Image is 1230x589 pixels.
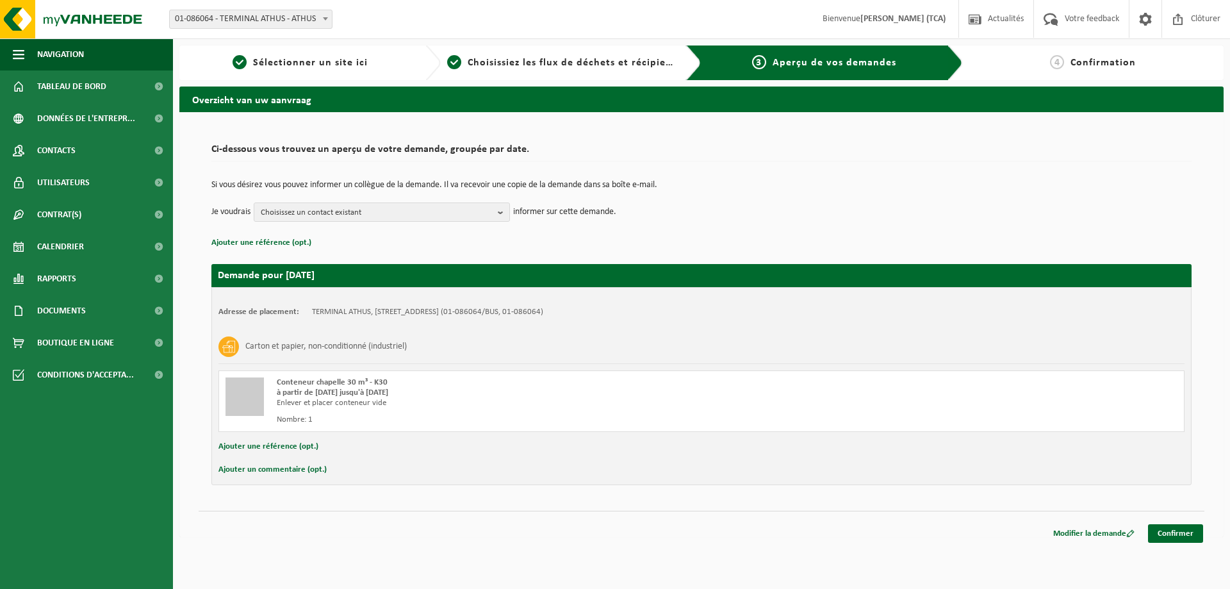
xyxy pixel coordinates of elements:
strong: Adresse de placement: [218,308,299,316]
strong: Demande pour [DATE] [218,270,315,281]
button: Ajouter une référence (opt.) [218,438,318,455]
span: Choisissez un contact existant [261,203,493,222]
span: Tableau de bord [37,71,106,103]
span: 1 [233,55,247,69]
button: Choisissez un contact existant [254,203,510,222]
p: Si vous désirez vous pouvez informer un collègue de la demande. Il va recevoir une copie de la de... [211,181,1192,190]
button: Ajouter un commentaire (opt.) [218,461,327,478]
span: Conditions d'accepta... [37,359,134,391]
strong: [PERSON_NAME] (TCA) [860,14,946,24]
span: Contrat(s) [37,199,81,231]
span: Conteneur chapelle 30 m³ - K30 [277,378,388,386]
a: Modifier la demande [1044,524,1144,543]
div: Nombre: 1 [277,415,753,425]
button: Ajouter une référence (opt.) [211,235,311,251]
span: 01-086064 - TERMINAL ATHUS - ATHUS [169,10,332,29]
span: 01-086064 - TERMINAL ATHUS - ATHUS [170,10,332,28]
span: Boutique en ligne [37,327,114,359]
span: Données de l'entrepr... [37,103,135,135]
span: Confirmation [1070,58,1136,68]
span: 4 [1050,55,1064,69]
span: Rapports [37,263,76,295]
span: Contacts [37,135,76,167]
span: Choisissiez les flux de déchets et récipients [468,58,681,68]
p: Je voudrais [211,203,250,222]
span: Navigation [37,38,84,71]
div: Enlever et placer conteneur vide [277,398,753,408]
strong: à partir de [DATE] jusqu'à [DATE] [277,388,388,397]
a: Confirmer [1148,524,1203,543]
span: Utilisateurs [37,167,90,199]
span: Documents [37,295,86,327]
p: informer sur cette demande. [513,203,616,222]
td: TERMINAL ATHUS, [STREET_ADDRESS] (01-086064/BUS, 01-086064) [312,307,543,317]
h2: Overzicht van uw aanvraag [179,87,1224,112]
span: Calendrier [37,231,84,263]
a: 1Sélectionner un site ici [186,55,415,71]
span: Aperçu de vos demandes [773,58,896,68]
h3: Carton et papier, non-conditionné (industriel) [245,336,407,357]
span: Sélectionner un site ici [253,58,368,68]
span: 3 [752,55,766,69]
a: 2Choisissiez les flux de déchets et récipients [447,55,676,71]
h2: Ci-dessous vous trouvez un aperçu de votre demande, groupée par date. [211,144,1192,162]
span: 2 [447,55,461,69]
